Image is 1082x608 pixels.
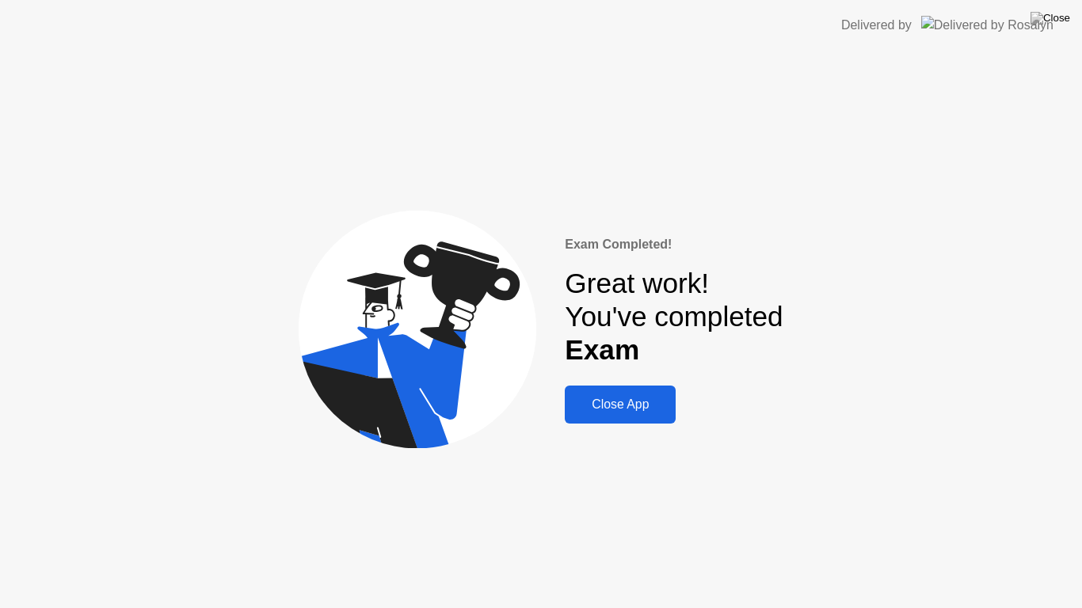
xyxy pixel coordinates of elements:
div: Great work! You've completed [565,267,783,367]
div: Exam Completed! [565,235,783,254]
img: Close [1031,12,1070,25]
b: Exam [565,334,639,365]
button: Close App [565,386,676,424]
div: Close App [570,397,671,412]
div: Delivered by [841,16,912,35]
img: Delivered by Rosalyn [921,16,1053,34]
